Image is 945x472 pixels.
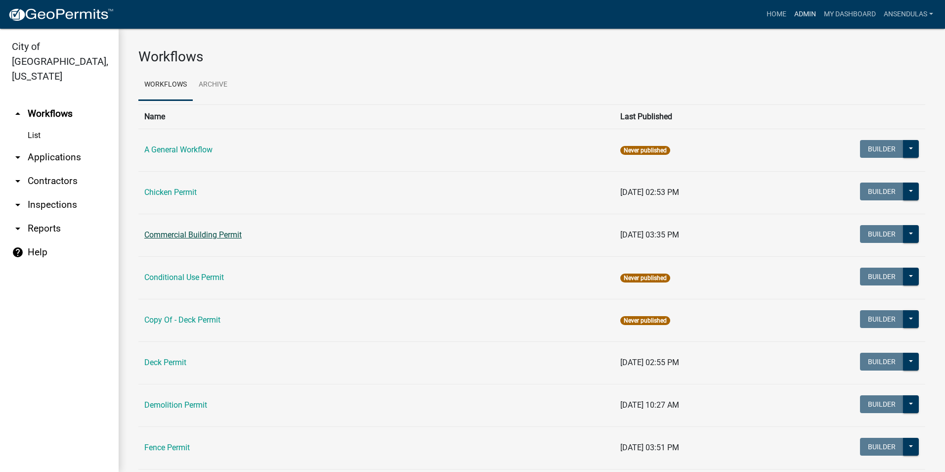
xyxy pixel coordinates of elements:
button: Builder [860,268,903,285]
button: Builder [860,438,903,456]
span: [DATE] 03:51 PM [620,443,679,452]
span: Never published [620,274,670,283]
span: [DATE] 02:53 PM [620,188,679,197]
h3: Workflows [138,48,925,65]
a: Copy Of - Deck Permit [144,315,220,325]
i: arrow_drop_down [12,151,24,163]
button: Builder [860,310,903,328]
a: Workflows [138,69,193,101]
a: Archive [193,69,233,101]
span: [DATE] 10:27 AM [620,400,679,410]
a: Commercial Building Permit [144,230,242,239]
a: ansendulas [880,5,937,24]
th: Last Published [614,104,769,129]
a: Demolition Permit [144,400,207,410]
span: Never published [620,146,670,155]
button: Builder [860,183,903,200]
a: A General Workflow [144,145,213,154]
i: arrow_drop_down [12,223,24,235]
button: Builder [860,395,903,413]
button: Builder [860,353,903,371]
a: Deck Permit [144,358,186,367]
a: Home [763,5,790,24]
th: Name [138,104,614,129]
a: Chicken Permit [144,188,197,197]
button: Builder [860,140,903,158]
a: Fence Permit [144,443,190,452]
span: [DATE] 03:35 PM [620,230,679,239]
button: Builder [860,225,903,243]
span: [DATE] 02:55 PM [620,358,679,367]
a: Conditional Use Permit [144,273,224,282]
i: arrow_drop_down [12,199,24,211]
span: Never published [620,316,670,325]
i: help [12,246,24,258]
a: Admin [790,5,820,24]
i: arrow_drop_up [12,108,24,120]
i: arrow_drop_down [12,175,24,187]
a: My Dashboard [820,5,880,24]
